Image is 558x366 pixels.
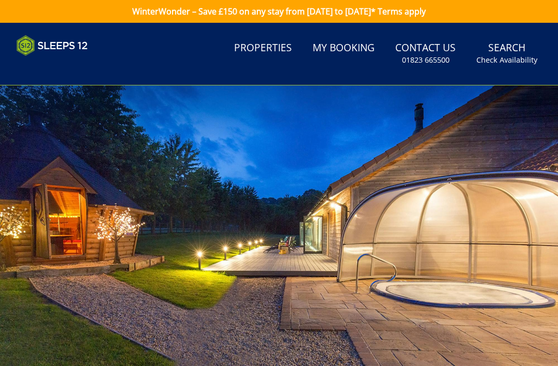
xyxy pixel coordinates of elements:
[391,37,460,70] a: Contact Us01823 665500
[230,37,296,60] a: Properties
[476,55,537,65] small: Check Availability
[402,55,450,65] small: 01823 665500
[17,35,88,56] img: Sleeps 12
[472,37,541,70] a: SearchCheck Availability
[11,62,120,71] iframe: Customer reviews powered by Trustpilot
[308,37,379,60] a: My Booking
